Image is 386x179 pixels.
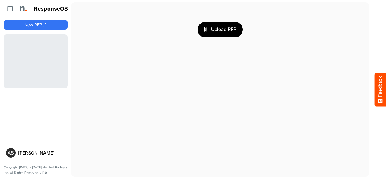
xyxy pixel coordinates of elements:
span: Upload RFP [204,26,236,34]
p: Copyright [DATE] - [DATE] Northell Partners Ltd. All Rights Reserved. v1.1.0 [4,165,68,175]
button: New RFP [4,20,68,30]
img: Northell [17,3,29,15]
h1: ResponseOS [34,6,68,12]
button: Feedback [375,73,386,106]
div: [PERSON_NAME] [18,151,65,155]
button: Upload RFP [198,22,243,37]
div: Loading... [4,34,68,88]
span: AS [8,150,14,155]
